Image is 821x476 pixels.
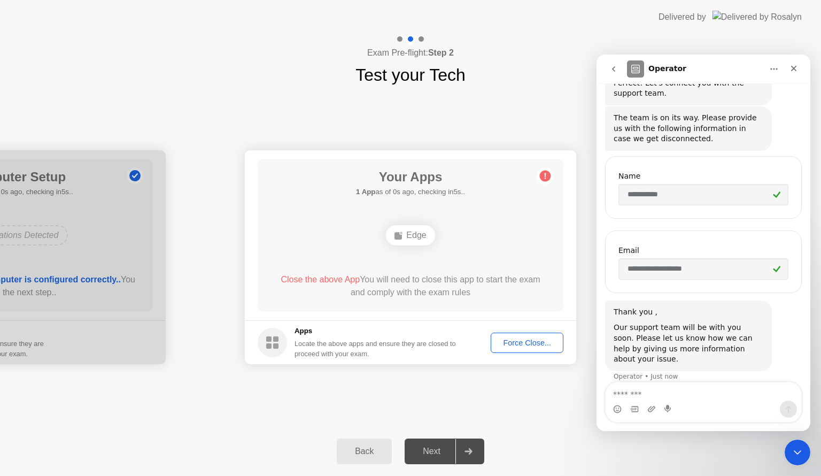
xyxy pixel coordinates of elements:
[340,447,389,456] div: Back
[337,439,392,464] button: Back
[356,167,465,187] h1: Your Apps
[295,326,456,336] h5: Apps
[355,62,466,88] h1: Test your Tech
[273,273,548,299] div: You will need to close this app to start the exam and comply with the exam rules
[785,440,810,465] iframe: Intercom live chat
[428,48,454,57] b: Step 2
[491,333,563,353] button: Force Close...
[408,447,455,456] div: Next
[295,339,456,359] div: Locate the above apps and ensure they are closed to proceed with your exam.
[659,11,706,24] div: Delivered by
[281,275,360,284] span: Close the above App
[356,188,375,196] b: 1 App
[386,225,435,245] div: Edge
[405,439,484,464] button: Next
[712,11,802,23] img: Delivered by Rosalyn
[356,187,465,197] h5: as of 0s ago, checking in5s..
[494,339,560,347] div: Force Close...
[597,55,810,431] iframe: Intercom live chat
[367,47,454,59] h4: Exam Pre-flight:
